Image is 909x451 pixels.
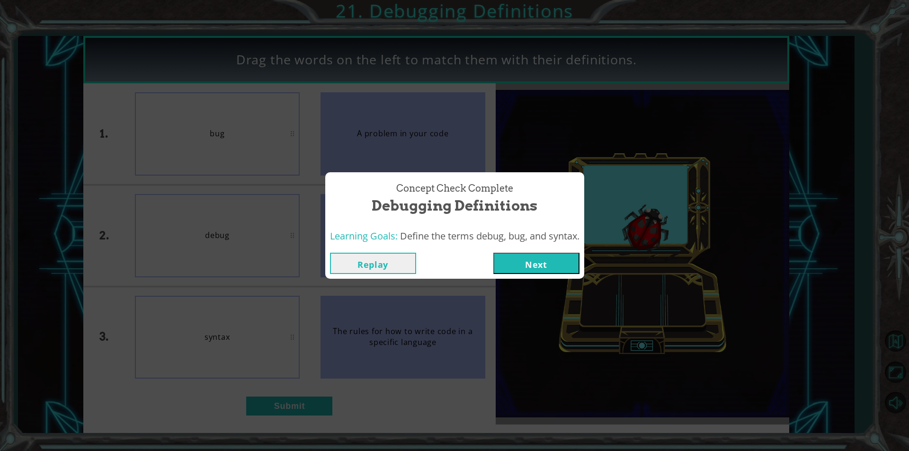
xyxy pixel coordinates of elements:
[330,230,398,242] span: Learning Goals:
[372,195,537,216] span: Debugging Definitions
[396,182,513,195] span: Concept Check Complete
[493,253,579,274] button: Next
[330,253,416,274] button: Replay
[400,230,579,242] span: Define the terms debug, bug, and syntax.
